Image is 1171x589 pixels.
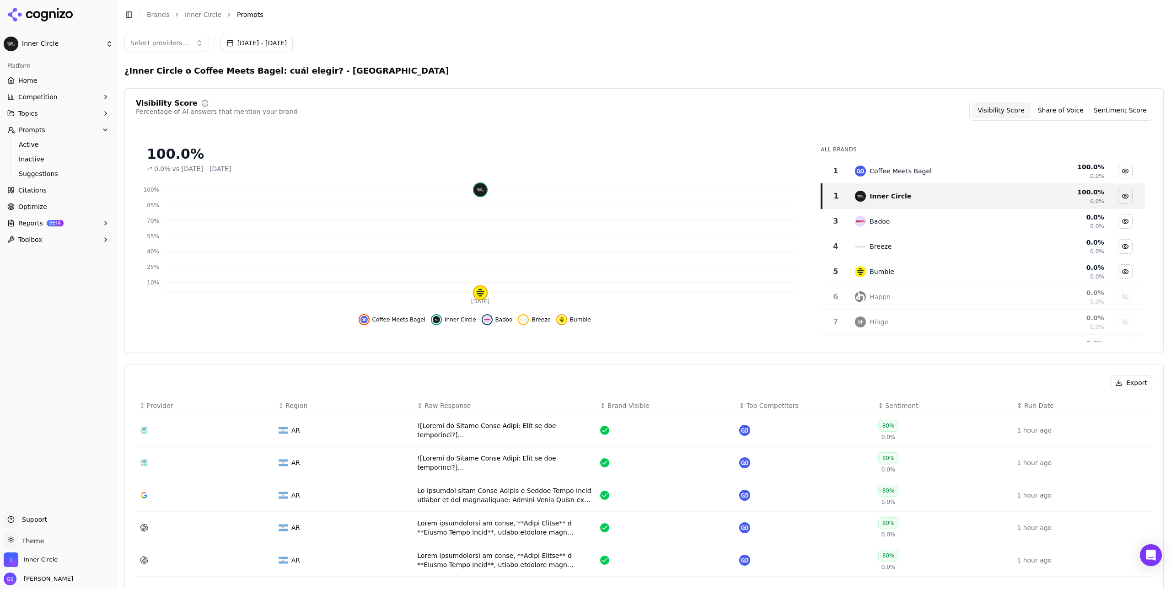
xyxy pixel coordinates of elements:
div: Lorem ipsumdolorsi am conse, **Adipi Elitse** d **Eiusmo Tempo Incid**, utlabo etdolore magn aliq... [417,519,593,537]
span: AR [291,458,300,467]
button: Share of Voice [1031,102,1090,118]
img: breeze [520,316,527,323]
span: Citations [18,186,47,195]
span: AR [291,523,300,532]
div: 80% [878,517,899,529]
span: Reports [18,219,43,228]
tspan: 85% [147,202,159,209]
span: 0.0% [881,434,896,441]
img: coffee meets bagel [739,425,750,436]
div: ↕Provider [140,401,271,410]
button: Hide badoo data [482,314,513,325]
img: inner circle [855,191,866,202]
span: [PERSON_NAME] [20,575,73,583]
span: Topics [18,109,38,118]
button: [DATE] - [DATE] [220,35,293,51]
div: ![Loremi do Sitame Conse Adipi: Elit se doe temporinci?](utlab://e9d6m2aliquaen.adminimven.qui/no... [417,421,593,439]
div: 100.0% [147,146,802,162]
button: Show luxy data [1118,340,1133,354]
th: Provider [136,397,275,414]
div: Data table [136,397,1152,577]
tr: 5bumbleBumble0.0%0.0%Hide bumble data [822,259,1145,284]
div: Bumble [870,267,894,276]
th: Region [275,397,414,414]
div: 0.0 % [1019,263,1104,272]
span: Toolbox [18,235,43,244]
div: Happn [870,292,891,301]
a: Brands [147,11,169,18]
tr: 1coffee meets bagelCoffee Meets Bagel100.0%0.0%Hide coffee meets bagel data [822,159,1145,184]
img: AR [279,524,288,531]
span: Breeze [532,316,550,323]
nav: breadcrumb [147,10,1145,19]
span: Bumble [570,316,591,323]
tr: 0.0%Show luxy data [822,335,1145,360]
img: bumble [558,316,565,323]
div: Data table [821,159,1145,460]
span: AR [291,556,300,565]
button: Open user button [4,573,73,585]
button: Hide badoo data [1118,214,1133,229]
span: Suggestions [19,169,98,178]
span: Theme [18,537,44,545]
img: Inner Circle [4,552,18,567]
div: Badoo [870,217,890,226]
span: Prompts [237,10,263,19]
div: Coffee Meets Bagel [870,166,932,176]
div: ↕Region [279,401,410,410]
button: Sentiment Score [1090,102,1150,118]
tspan: 70% [147,218,159,224]
div: All Brands [821,146,1145,153]
button: ReportsBETA [4,216,113,230]
div: 0.0 % [1019,213,1104,222]
tspan: [DATE] [471,298,490,305]
div: ↕Brand Visible [600,401,732,410]
img: badoo [483,316,491,323]
span: Inner Circle [445,316,476,323]
a: Home [4,73,113,88]
span: Sentiment [885,401,918,410]
span: Raw Response [424,401,471,410]
a: Citations [4,183,113,198]
button: Competition [4,90,113,104]
div: 80% [878,485,899,497]
img: AR [279,492,288,499]
div: 1 [825,166,846,177]
img: inner circle [433,316,440,323]
img: inner circle [474,183,487,196]
th: Raw Response [414,397,596,414]
img: breeze [855,241,866,252]
button: Hide inner circle data [431,314,476,325]
div: 7 [825,316,846,327]
div: Lo ipsumdol sitam Conse Adipis e Seddoe Tempo Incid utlabor et dol magnaaliquae: Admini Venia Qui... [417,486,593,504]
span: AR [291,491,300,500]
img: coffee meets bagel [739,522,750,533]
img: coffee meets bagel [739,490,750,501]
div: 1 hour ago [1017,523,1149,532]
span: 0.0% [881,531,896,538]
button: Hide coffee meets bagel data [1118,164,1133,178]
div: ↕Sentiment [878,401,1010,410]
button: Hide coffee meets bagel data [359,314,425,325]
span: Prompts [19,125,45,134]
img: hinge [855,316,866,327]
div: 100.0 % [1019,162,1104,171]
div: 100.0 % [1019,187,1104,197]
div: Hinge [870,317,888,327]
tr: ARARLorem ipsumdolorsi am conse, **Adipi Elitse** d **Eiusmo Tempo Incid**, utlabo etdolore magn ... [136,544,1152,577]
span: Support [18,515,47,524]
button: Toolbox [4,232,113,247]
img: Gustavo Sivadon [4,573,16,585]
span: Region [285,401,307,410]
button: Visibility Score [972,102,1031,118]
div: ![Loremi do Sitame Conse Adipi: Elit se doe temporinci?](utlab://e9d6m2aliquaen.adminimven.qui/no... [417,454,593,472]
span: Coffee Meets Bagel [372,316,425,323]
div: 80% [878,550,899,562]
tspan: 25% [147,264,159,270]
span: AR [291,426,300,435]
div: Platform [4,59,113,73]
img: AR [279,459,288,466]
span: 0.0% [1090,223,1104,230]
span: 0.0% [1090,198,1104,205]
img: coffee meets bagel [360,316,368,323]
